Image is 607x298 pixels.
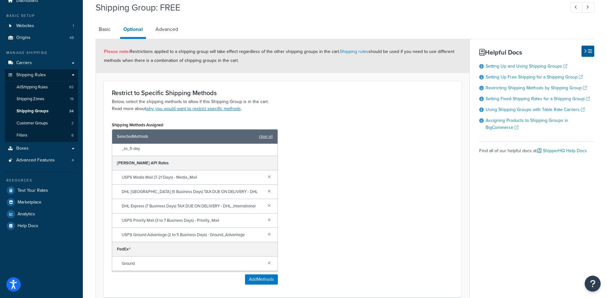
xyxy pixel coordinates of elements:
[5,81,78,93] a: AllShipping Rules65
[5,143,78,154] a: Boxes
[112,123,163,127] label: Shipping Methods Assigned
[96,1,559,14] h1: Shipping Group: FREE
[5,105,78,117] a: Shipping Groups34
[245,274,278,285] button: AddMethods
[17,133,27,138] span: Filters
[104,48,454,64] span: Restrictions applied to a shipping group will take effect regardless of the other shipping groups...
[73,23,74,29] span: 1
[486,117,568,131] a: Assigning Products to Shipping Groups in BigCommerce
[112,242,278,257] div: FedEx®
[96,22,114,37] a: Basic
[5,130,78,141] a: Filters8
[5,32,78,44] li: Origins
[5,185,78,196] a: Test Your Rates
[479,49,594,56] h3: Helpful Docs
[538,147,587,154] a: ShipperHQ Help Docs
[5,197,78,208] a: Marketplace
[486,106,585,113] a: Using Shipping Groups with Table Rate Carriers
[117,132,256,141] span: Selected Methods
[259,132,273,141] a: clear all
[16,146,29,151] span: Boxes
[5,105,78,117] li: Shipping Groups
[18,188,48,193] span: Test Your Rates
[16,158,55,163] span: Advanced Features
[122,173,263,182] span: USPS Media Mail (7-21 Days) - Media_Mail
[16,72,46,78] span: Shipping Rules
[5,154,78,166] a: Advanced Features4
[5,13,78,19] div: Basic Setup
[17,121,48,126] span: Customer Groups
[582,46,594,57] button: Hide Help Docs
[122,135,263,153] span: AMZSTD Amazon Standard (3 to 5 Business Days) - amzstd_standard_3-_to_5-day
[69,35,74,41] span: 48
[5,93,78,105] a: Shipping Zones19
[18,200,41,205] span: Marketplace
[71,121,74,126] span: 2
[16,23,34,29] span: Websites
[16,60,32,66] span: Carriers
[340,48,368,55] a: Shipping rules
[16,35,31,41] span: Origins
[71,133,74,138] span: 8
[112,98,453,112] p: Below, select the shipping methods to allow if this Shipping Group is in the cart. Read more about .
[152,22,181,37] a: Advanced
[146,105,241,112] a: why you would want to restrict specific methods
[5,208,78,220] a: Analytics
[582,2,595,13] a: Next Record
[5,69,78,81] a: Shipping Rules
[5,69,78,142] li: Shipping Rules
[570,2,583,13] a: Previous Record
[5,130,78,141] li: Filters
[5,117,78,129] li: Customer Groups
[122,230,263,239] span: USPS Ground Advantage (2 to 5 Business Days) - Ground_Advantage
[104,48,130,55] strong: Please note:
[120,22,146,39] a: Optional
[5,220,78,232] a: Help Docs
[5,57,78,69] a: Carriers
[17,85,48,90] span: All Shipping Rules
[17,108,48,114] span: Shipping Groups
[486,74,583,80] a: Setting Up Free Shipping for a Shipping Group
[5,178,78,183] div: Resources
[486,85,587,91] a: Restricting Shipping Methods by Shipping Group
[5,50,78,56] div: Manage Shipping
[69,108,74,114] span: 34
[18,212,35,217] span: Analytics
[122,187,263,196] span: DHL [GEOGRAPHIC_DATA] (5 Business Days) TAX DUE ON DELIVERY - DHL
[112,89,453,96] h3: Restrict to Specific Shipping Methods
[486,95,590,102] a: Setting Fixed Shipping Rates for a Shipping Group
[486,63,567,70] a: Setting Up and Using Shipping Groups
[5,93,78,105] li: Shipping Zones
[5,20,78,32] li: Websites
[17,96,44,102] span: Shipping Zones
[122,259,263,268] span: Ground
[18,223,38,229] span: Help Docs
[5,20,78,32] a: Websites1
[5,154,78,166] li: Advanced Features
[72,158,74,163] span: 4
[122,202,263,211] span: DHL Express (7 Business Days) TAX DUE ON DELIVERY - DHL_International
[69,85,74,90] span: 65
[5,117,78,129] a: Customer Groups2
[70,96,74,102] span: 19
[479,141,594,155] div: Find all of our helpful docs at:
[585,276,601,292] button: Open Resource Center
[122,216,263,225] span: USPS Priority Mail (3 to 7 Business Days) - Priority_Mail
[112,156,278,170] div: [PERSON_NAME] API Rates
[5,32,78,44] a: Origins48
